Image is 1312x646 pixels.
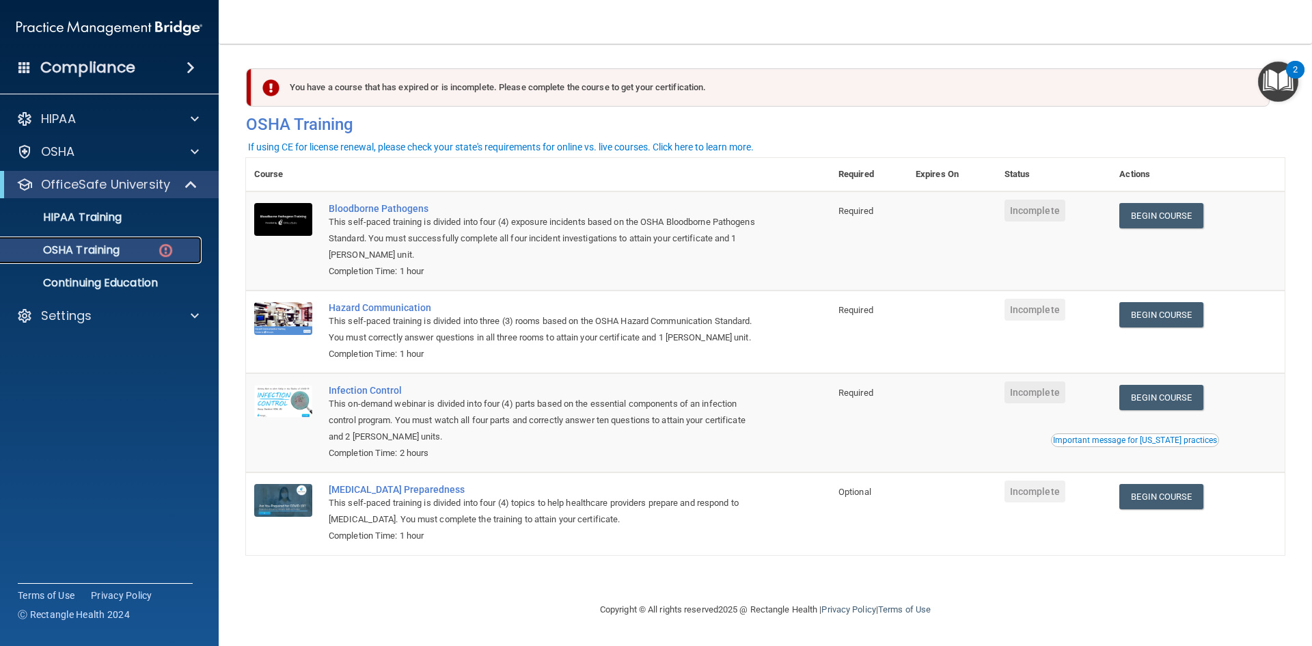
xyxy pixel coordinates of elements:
img: exclamation-circle-solid-danger.72ef9ffc.png [262,79,279,96]
a: Begin Course [1119,484,1203,509]
div: Completion Time: 1 hour [329,346,762,362]
button: Read this if you are a dental practitioner in the state of CA [1051,433,1219,447]
a: HIPAA [16,111,199,127]
div: If using CE for license renewal, please check your state's requirements for online vs. live cours... [248,142,754,152]
a: Bloodborne Pathogens [329,203,762,214]
h4: Compliance [40,58,135,77]
button: If using CE for license renewal, please check your state's requirements for online vs. live cours... [246,140,756,154]
p: Settings [41,308,92,324]
span: Optional [838,487,871,497]
p: Continuing Education [9,276,195,290]
div: This self-paced training is divided into four (4) exposure incidents based on the OSHA Bloodborne... [329,214,762,263]
span: Incomplete [1004,481,1065,502]
h4: OSHA Training [246,115,1285,134]
div: This self-paced training is divided into four (4) topics to help healthcare providers prepare and... [329,495,762,528]
a: Begin Course [1119,385,1203,410]
div: This on-demand webinar is divided into four (4) parts based on the essential components of an inf... [329,396,762,445]
div: Copyright © All rights reserved 2025 @ Rectangle Health | | [516,588,1015,632]
img: danger-circle.6113f641.png [157,242,174,259]
div: You have a course that has expired or is incomplete. Please complete the course to get your certi... [251,68,1270,107]
div: Completion Time: 2 hours [329,445,762,461]
div: This self-paced training is divided into three (3) rooms based on the OSHA Hazard Communication S... [329,313,762,346]
span: Ⓒ Rectangle Health 2024 [18,608,130,621]
a: Hazard Communication [329,302,762,313]
a: Terms of Use [878,604,931,615]
a: OfficeSafe University [16,176,198,193]
a: Privacy Policy [821,604,875,615]
button: Open Resource Center, 2 new notifications [1258,62,1298,102]
p: OSHA [41,144,75,160]
a: Infection Control [329,385,762,396]
a: Begin Course [1119,203,1203,228]
th: Course [246,158,320,191]
span: Incomplete [1004,299,1065,321]
span: Required [838,305,873,315]
a: [MEDICAL_DATA] Preparedness [329,484,762,495]
th: Status [996,158,1112,191]
a: Privacy Policy [91,589,152,602]
img: PMB logo [16,14,202,42]
a: OSHA [16,144,199,160]
th: Actions [1111,158,1285,191]
p: OfficeSafe University [41,176,170,193]
th: Required [830,158,907,191]
div: Important message for [US_STATE] practices [1053,436,1217,444]
p: HIPAA Training [9,211,122,224]
div: Completion Time: 1 hour [329,263,762,280]
span: Incomplete [1004,381,1065,403]
p: HIPAA [41,111,76,127]
div: 2 [1293,70,1298,88]
span: Required [838,388,873,398]
a: Begin Course [1119,302,1203,327]
span: Required [838,206,873,216]
iframe: Drift Widget Chat Controller [1076,549,1296,604]
p: OSHA Training [9,243,120,257]
a: Terms of Use [18,589,74,602]
div: Completion Time: 1 hour [329,528,762,544]
a: Settings [16,308,199,324]
th: Expires On [907,158,996,191]
span: Incomplete [1004,200,1065,221]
